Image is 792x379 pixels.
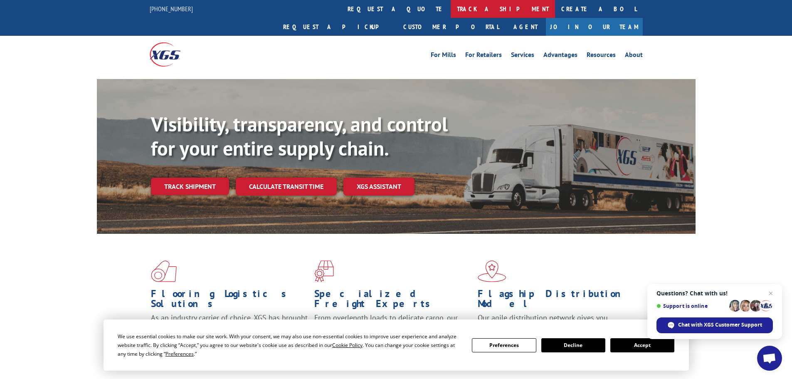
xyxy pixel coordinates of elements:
span: Support is online [656,303,726,309]
span: As an industry carrier of choice, XGS has brought innovation and dedication to flooring logistics... [151,313,308,342]
a: Agent [505,18,546,36]
div: Cookie Consent Prompt [104,320,689,371]
a: [PHONE_NUMBER] [150,5,193,13]
span: Our agile distribution network gives you nationwide inventory management on demand. [478,313,631,332]
span: Cookie Policy [332,342,363,349]
span: Chat with XGS Customer Support [678,321,762,329]
img: xgs-icon-flagship-distribution-model-red [478,260,506,282]
span: Close chat [766,288,776,298]
a: Calculate transit time [236,178,337,196]
h1: Flooring Logistics Solutions [151,289,308,313]
a: Services [511,52,534,61]
div: We use essential cookies to make our site work. With your consent, we may also use non-essential ... [118,332,462,358]
a: Advantages [543,52,577,61]
img: xgs-icon-total-supply-chain-intelligence-red [151,260,177,282]
a: Request a pickup [277,18,397,36]
button: Decline [541,338,605,352]
button: Accept [610,338,674,352]
div: Open chat [757,346,782,371]
a: Join Our Team [546,18,643,36]
a: For Retailers [465,52,502,61]
button: Preferences [472,338,536,352]
p: From overlength loads to delicate cargo, our experienced staff knows the best way to move your fr... [314,313,471,350]
a: Track shipment [151,178,229,195]
a: About [625,52,643,61]
h1: Specialized Freight Experts [314,289,471,313]
span: Preferences [165,350,194,357]
img: xgs-icon-focused-on-flooring-red [314,260,334,282]
h1: Flagship Distribution Model [478,289,635,313]
b: Visibility, transparency, and control for your entire supply chain. [151,111,448,161]
a: Customer Portal [397,18,505,36]
a: For Mills [431,52,456,61]
a: XGS ASSISTANT [343,178,415,196]
div: Chat with XGS Customer Support [656,317,773,333]
span: Questions? Chat with us! [656,290,773,297]
a: Resources [587,52,616,61]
